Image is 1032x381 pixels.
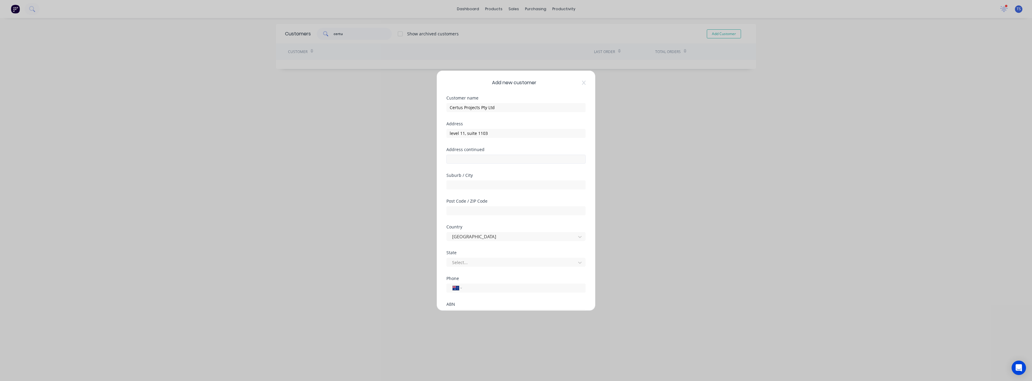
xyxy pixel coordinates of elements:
[492,79,536,86] span: Add new customer
[446,251,586,255] div: State
[1012,361,1026,375] div: Open Intercom Messenger
[446,147,586,152] div: Address continued
[446,96,586,100] div: Customer name
[446,173,586,177] div: Suburb / City
[446,225,586,229] div: Country
[446,122,586,126] div: Address
[446,199,586,203] div: Post Code / ZIP Code
[446,302,586,306] div: ABN
[446,276,586,281] div: Phone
